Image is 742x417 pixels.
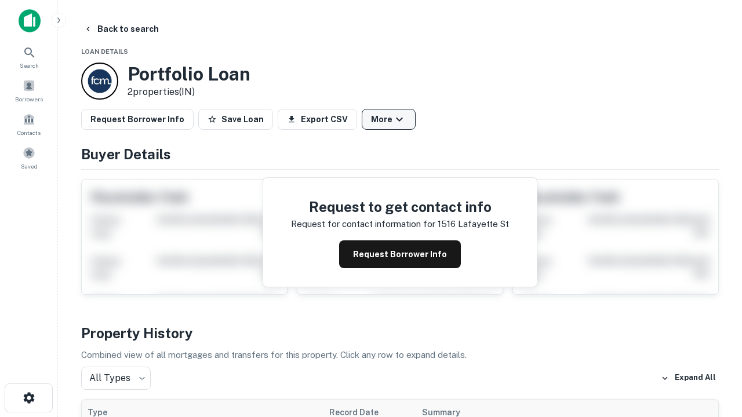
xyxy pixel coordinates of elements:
a: Search [3,41,54,72]
h3: Portfolio Loan [128,63,250,85]
span: Loan Details [81,48,128,55]
a: Borrowers [3,75,54,106]
button: Expand All [658,370,719,387]
p: Request for contact information for [291,217,435,231]
button: More [362,109,416,130]
a: Contacts [3,108,54,140]
iframe: Chat Widget [684,324,742,380]
a: Saved [3,142,54,173]
img: capitalize-icon.png [19,9,41,32]
button: Save Loan [198,109,273,130]
span: Borrowers [15,94,43,104]
p: Combined view of all mortgages and transfers for this property. Click any row to expand details. [81,348,719,362]
span: Saved [21,162,38,171]
h4: Buyer Details [81,144,719,164]
p: 1516 lafayette st [438,217,509,231]
span: Contacts [17,128,41,137]
h4: Property History [81,323,719,343]
button: Request Borrower Info [339,240,461,268]
button: Request Borrower Info [81,109,194,130]
p: 2 properties (IN) [128,85,250,99]
button: Back to search [79,19,163,39]
span: Search [20,61,39,70]
button: Export CSV [278,109,357,130]
div: All Types [81,367,151,390]
h4: Request to get contact info [291,196,509,217]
